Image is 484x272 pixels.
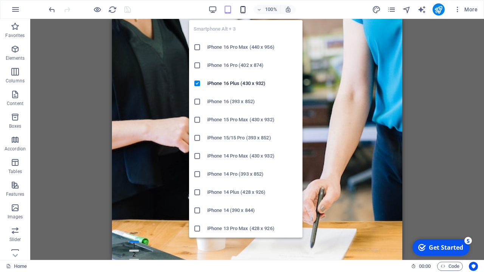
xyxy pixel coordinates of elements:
[207,79,298,88] h6: iPhone 16 Plus (430 x 932)
[17,240,27,242] button: 3
[387,5,396,14] button: pages
[207,133,298,142] h6: iPhone 15/15 Pro (393 x 852)
[437,262,463,271] button: Code
[419,262,431,271] span: 00 00
[4,3,61,20] div: Get Started 5 items remaining, 0% complete
[207,206,298,215] h6: iPhone 14 (390 x 844)
[417,5,427,14] button: text_generator
[207,97,298,106] h6: iPhone 16 (393 x 852)
[207,61,298,70] h6: iPhone 16 Pro (402 x 874)
[6,262,27,271] a: Click to cancel selection. Double-click to open Pages
[20,7,55,15] div: Get Started
[411,262,431,271] h6: Session time
[7,100,23,107] p: Content
[434,5,443,14] i: Publish
[108,5,117,14] i: Reload page
[108,5,117,14] button: reload
[372,5,381,14] i: Design (Ctrl+Alt+Y)
[454,6,478,13] span: More
[207,115,298,124] h6: iPhone 15 Pro Max (430 x 932)
[402,5,411,14] button: navigator
[265,5,277,14] h6: 100%
[254,5,281,14] button: 100%
[433,3,445,15] button: publish
[9,236,21,243] p: Slider
[207,151,298,161] h6: iPhone 14 Pro Max (430 x 932)
[387,5,396,14] i: Pages (Ctrl+Alt+S)
[424,263,425,269] span: :
[372,5,381,14] button: design
[17,231,27,233] button: 2
[285,6,292,13] i: On resize automatically adjust zoom level to fit chosen device.
[8,214,23,220] p: Images
[6,78,25,84] p: Columns
[8,168,22,175] p: Tables
[6,55,25,61] p: Elements
[93,5,102,14] button: Click here to leave preview mode and continue editing
[17,222,27,224] button: 1
[5,32,25,39] p: Favorites
[47,5,56,14] button: undo
[207,43,298,52] h6: iPhone 16 Pro Max (440 x 956)
[207,188,298,197] h6: iPhone 14 Plus (428 x 926)
[48,5,56,14] i: Undo: Change text (Ctrl+Z)
[441,262,459,271] span: Code
[417,5,426,14] i: AI Writer
[207,170,298,179] h6: iPhone 14 Pro (393 x 852)
[451,3,481,15] button: More
[56,1,64,8] div: 5
[402,5,411,14] i: Navigator
[207,224,298,233] h6: iPhone 13 Pro Max (428 x 926)
[469,262,478,271] button: Usercentrics
[9,123,22,129] p: Boxes
[6,191,24,197] p: Features
[5,146,26,152] p: Accordion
